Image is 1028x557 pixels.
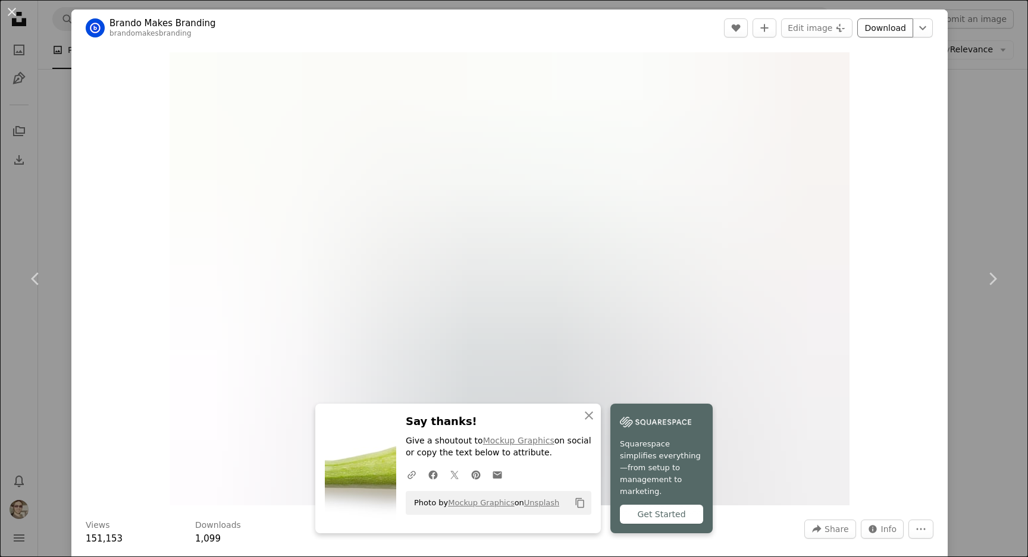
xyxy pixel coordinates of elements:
[524,498,559,507] a: Unsplash
[86,18,105,37] img: Go to Brando Makes Branding's profile
[109,29,192,37] a: brandomakesbranding
[444,462,465,486] a: Share on Twitter
[109,17,216,29] a: Brando Makes Branding
[195,520,241,531] h3: Downloads
[620,505,703,524] div: Get Started
[570,493,590,513] button: Copy to clipboard
[610,404,713,533] a: Squarespace simplifies everything—from setup to management to marketing.Get Started
[170,52,850,505] img: brown egg plant
[881,520,897,538] span: Info
[86,533,123,544] span: 151,153
[620,438,703,498] span: Squarespace simplifies everything—from setup to management to marketing.
[781,18,853,37] button: Edit image
[406,413,591,430] h3: Say thanks!
[487,462,508,486] a: Share over email
[408,493,559,512] span: Photo by on
[465,462,487,486] a: Share on Pinterest
[448,498,514,507] a: Mockup Graphics
[804,520,855,539] button: Share this image
[406,435,591,459] p: Give a shoutout to on social or copy the text below to attribute.
[422,462,444,486] a: Share on Facebook
[724,18,748,37] button: Like
[170,52,850,505] button: Zoom in on this image
[753,18,776,37] button: Add to Collection
[195,533,221,544] span: 1,099
[825,520,848,538] span: Share
[620,413,691,431] img: file-1747939142011-51e5cc87e3c9
[908,520,933,539] button: More Actions
[857,18,913,37] a: Download
[483,436,554,445] a: Mockup Graphics
[913,18,933,37] button: Choose download size
[957,222,1028,336] a: Next
[86,520,110,531] h3: Views
[861,520,904,539] button: Stats about this image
